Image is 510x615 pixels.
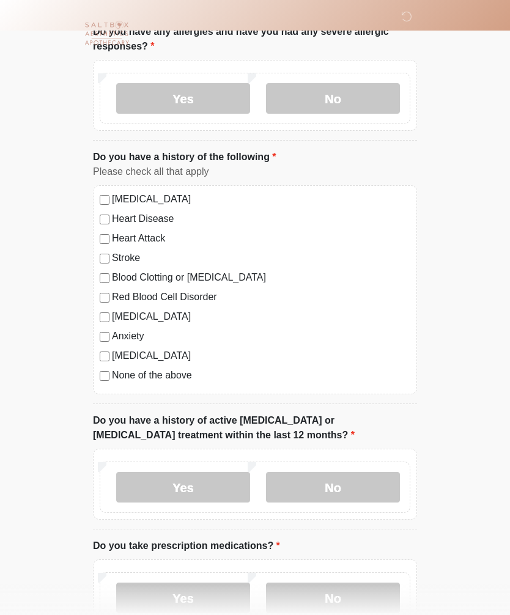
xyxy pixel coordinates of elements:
input: Red Blood Cell Disorder [100,293,109,303]
label: Heart Attack [112,231,410,246]
label: No [266,583,400,613]
label: Yes [116,83,250,114]
input: Anxiety [100,332,109,342]
label: Yes [116,583,250,613]
label: Do you take prescription medications? [93,539,280,553]
input: Heart Attack [100,234,109,244]
label: [MEDICAL_DATA] [112,348,410,363]
label: Yes [116,472,250,503]
input: [MEDICAL_DATA] [100,312,109,322]
label: No [266,83,400,114]
label: Heart Disease [112,212,410,226]
label: [MEDICAL_DATA] [112,192,410,207]
label: Anxiety [112,329,410,344]
label: [MEDICAL_DATA] [112,309,410,324]
input: None of the above [100,371,109,381]
input: Blood Clotting or [MEDICAL_DATA] [100,273,109,283]
input: Stroke [100,254,109,263]
input: [MEDICAL_DATA] [100,352,109,361]
img: Saltbox Aesthetics Logo [81,9,133,61]
div: Please check all that apply [93,164,417,179]
label: None of the above [112,368,410,383]
label: Do you have a history of the following [93,150,276,164]
label: Blood Clotting or [MEDICAL_DATA] [112,270,410,285]
input: [MEDICAL_DATA] [100,195,109,205]
label: No [266,472,400,503]
input: Heart Disease [100,215,109,224]
label: Do you have a history of active [MEDICAL_DATA] or [MEDICAL_DATA] treatment within the last 12 mon... [93,413,417,443]
label: Stroke [112,251,410,265]
label: Red Blood Cell Disorder [112,290,410,304]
